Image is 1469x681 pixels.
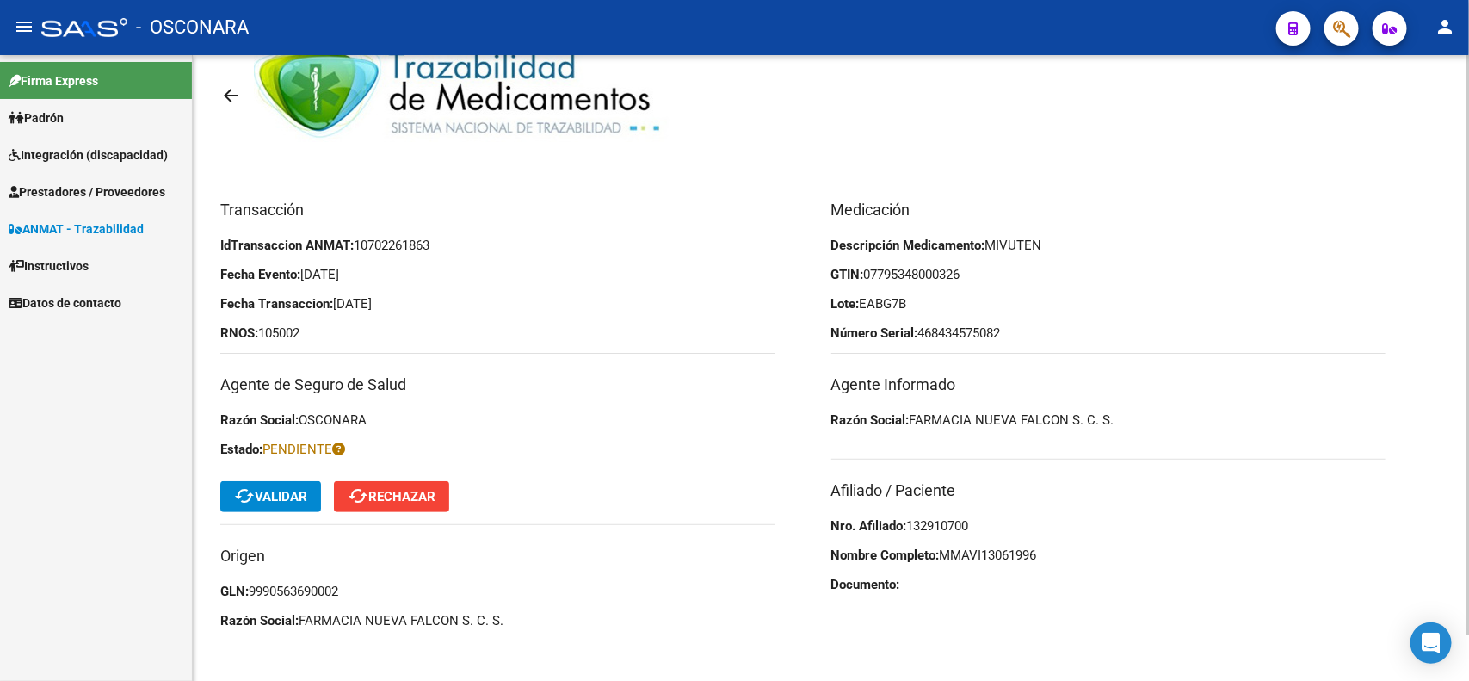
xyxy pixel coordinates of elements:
p: Lote: [831,294,1386,313]
span: OSCONARA [299,412,367,428]
span: Validar [234,489,307,505]
p: RNOS: [220,324,775,343]
h3: Origen [220,544,775,568]
div: Open Intercom Messenger [1410,622,1452,664]
mat-icon: cached [234,486,255,506]
mat-icon: cached [348,486,368,506]
h3: Transacción [220,198,775,222]
span: MMAVI13061996 [940,548,1037,563]
p: GLN: [220,582,775,601]
span: 105002 [258,325,299,341]
p: Documento: [831,575,1386,594]
span: EABG7B [860,296,907,312]
span: Padrón [9,108,64,127]
p: Descripción Medicamento: [831,236,1386,255]
p: Nro. Afiliado: [831,517,1386,536]
p: Razón Social: [831,411,1386,430]
span: Prestadores / Proveedores [9,183,165,201]
span: 9990563690002 [249,584,338,599]
h3: Agente Informado [831,373,1386,397]
h3: Agente de Seguro de Salud [220,373,775,397]
span: Instructivos [9,257,89,275]
p: Número Serial: [831,324,1386,343]
span: MIVUTEN [985,238,1042,253]
span: Integración (discapacidad) [9,145,168,164]
span: 132910700 [907,518,969,534]
span: 10702261863 [354,238,429,253]
button: Rechazar [334,481,449,512]
button: Validar [220,481,321,512]
p: Estado: [220,440,775,459]
p: Razón Social: [220,611,775,630]
h3: Medicación [831,198,1386,222]
p: GTIN: [831,265,1386,284]
p: Fecha Transaccion: [220,294,775,313]
span: [DATE] [300,267,339,282]
span: PENDIENTE [262,442,345,457]
span: [DATE] [333,296,372,312]
span: 07795348000326 [864,267,960,282]
span: ANMAT - Trazabilidad [9,220,144,238]
mat-icon: person [1435,16,1455,37]
p: Nombre Completo: [831,546,1386,565]
span: - OSCONARA [136,9,249,46]
p: Razón Social: [220,411,775,430]
img: anmat.jpeg [254,32,675,160]
span: FARMACIA NUEVA FALCON S. C. S. [910,412,1114,428]
span: Rechazar [348,489,435,505]
h3: Afiliado / Paciente [831,479,1386,503]
mat-icon: menu [14,16,34,37]
span: 468434575082 [918,325,1001,341]
span: Datos de contacto [9,294,121,313]
p: IdTransaccion ANMAT: [220,236,775,255]
mat-icon: arrow_back [220,85,241,106]
p: Fecha Evento: [220,265,775,284]
span: Firma Express [9,71,98,90]
span: FARMACIA NUEVA FALCON S. C. S. [299,613,503,628]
